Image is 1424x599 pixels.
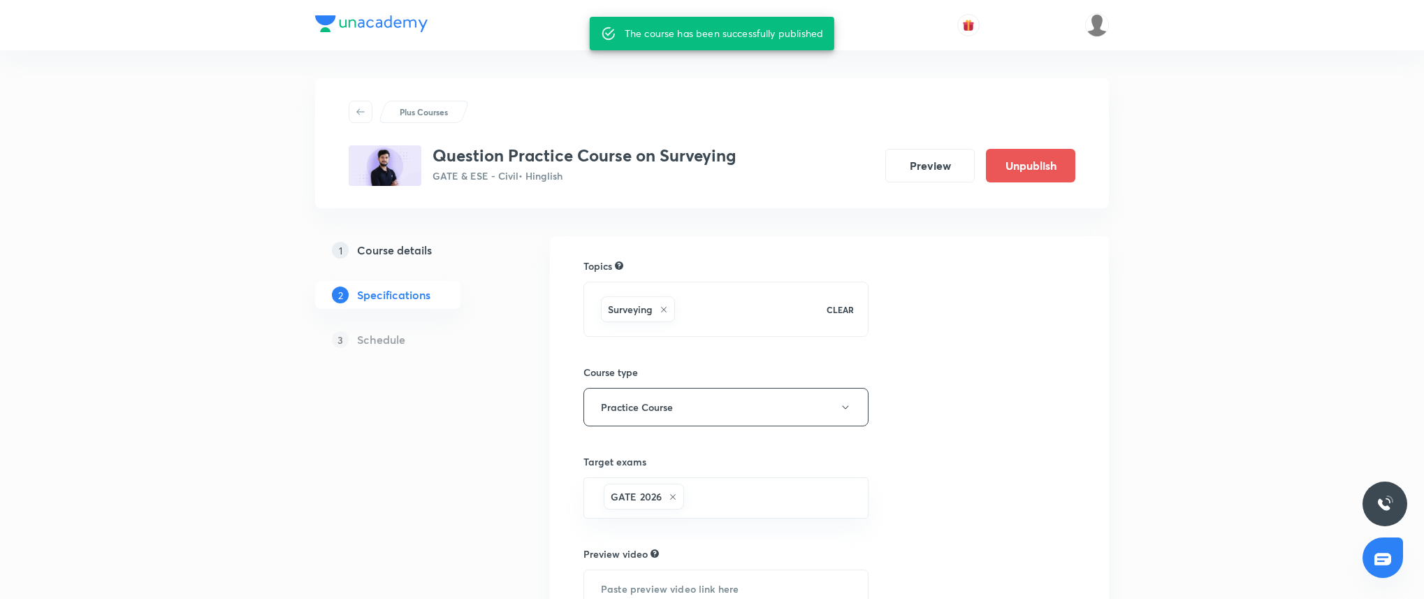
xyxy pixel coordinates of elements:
[349,145,421,186] img: BE151AC2-3B0B-4A79-B189-58AD1617975D_plus.png
[583,259,612,273] h6: Topics
[615,259,623,272] div: Search for topics
[332,331,349,348] p: 3
[315,15,428,36] a: Company Logo
[611,489,662,504] h6: GATE 2026
[962,19,975,31] img: avatar
[1376,496,1393,512] img: ttu
[625,21,823,46] div: The course has been successfully published
[583,388,869,426] button: Practice Course
[357,331,405,348] h5: Schedule
[860,497,863,500] button: Open
[608,302,653,317] h6: Surveying
[357,287,430,303] h5: Specifications
[651,547,659,560] div: Explain about your course, what you’ll be teaching, how it will help learners in their preparation
[583,365,869,380] h6: Course type
[433,145,736,166] h3: Question Practice Course on Surveying
[433,168,736,183] p: GATE & ESE - Civil • Hinglish
[986,149,1075,182] button: Unpublish
[332,287,349,303] p: 2
[315,15,428,32] img: Company Logo
[885,149,975,182] button: Preview
[315,236,505,264] a: 1Course details
[400,106,448,118] p: Plus Courses
[1085,13,1109,37] img: krishnakumar J
[827,303,854,316] p: CLEAR
[332,242,349,259] p: 1
[583,547,648,561] h6: Preview video
[583,454,869,469] h6: Target exams
[357,242,432,259] h5: Course details
[957,14,980,36] button: avatar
